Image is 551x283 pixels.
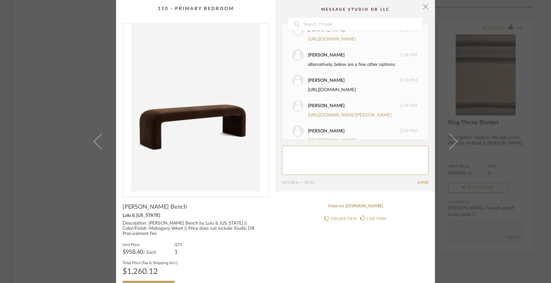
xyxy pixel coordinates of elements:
[282,180,417,185] div: Return = Send
[174,242,182,247] label: QTY
[292,125,417,137] div: 2:49 PM
[123,213,269,218] div: Lulu & [US_STATE]
[417,180,428,185] button: Send
[292,49,417,61] div: 2:48 PM
[308,128,345,135] div: [PERSON_NAME]
[308,77,345,84] div: [PERSON_NAME]
[123,203,187,211] span: [PERSON_NAME] Bench
[308,37,356,42] a: [URL][DOMAIN_NAME]
[367,215,386,222] div: LIKE ITEM
[308,138,356,143] a: [URL][DOMAIN_NAME]
[292,100,417,112] div: 2:49 PM
[123,242,156,247] label: Unit Price
[331,215,357,222] div: DISLIKE ITEM
[308,52,345,59] div: [PERSON_NAME]
[174,250,182,255] div: 1
[123,24,269,191] div: 0
[308,102,345,109] div: [PERSON_NAME]
[308,88,356,92] a: [URL][DOMAIN_NAME]
[123,221,269,237] div: Description: [PERSON_NAME] Bench by Lulu & [US_STATE] || Color/Finish: Mahogany Velvet || Price d...
[123,249,143,255] span: $958.40
[292,75,417,86] div: 2:48 PM
[308,61,417,68] div: alternatively, below are a few other options:
[143,250,156,255] span: / Each
[123,260,177,265] label: Total Price (Tax & Shipping Incl.)
[123,24,269,191] img: 665291ad-5cdb-4463-a3c3-66e311704f1f_1000x1000.jpg
[308,113,392,117] a: [URL][DOMAIN_NAME][PERSON_NAME]
[303,18,423,31] input: Search Thread
[123,268,177,276] div: $1,260.12
[282,203,428,209] a: View on [DOMAIN_NAME]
